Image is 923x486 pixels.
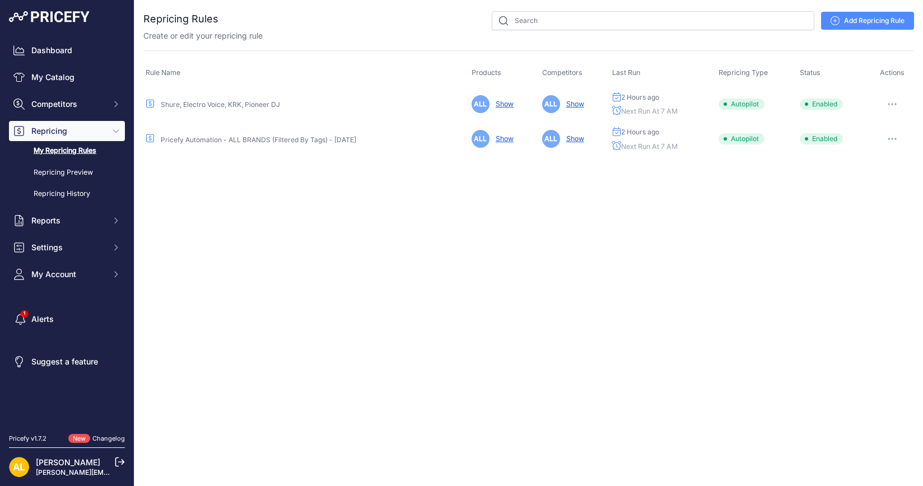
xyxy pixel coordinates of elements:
a: My Catalog [9,67,125,87]
a: Alerts [9,309,125,329]
span: Settings [31,242,105,253]
span: ALL [472,130,490,148]
span: ALL [542,95,560,113]
span: Rule Name [146,68,180,77]
span: Autopilot [719,99,764,110]
button: Repricing [9,121,125,141]
a: Repricing Preview [9,163,125,183]
button: My Account [9,264,125,284]
p: Next Run At 7 AM [612,141,714,152]
span: Reports [31,215,105,226]
input: Search [492,11,814,30]
span: Autopilot [719,133,764,144]
span: ALL [542,130,560,148]
button: Reports [9,211,125,231]
a: Suggest a feature [9,352,125,372]
a: Show [562,134,584,143]
a: Add Repricing Rule [821,12,914,30]
span: Status [800,68,821,77]
div: Pricefy v1.7.2 [9,434,46,443]
span: Actions [880,68,905,77]
span: Enabled [800,133,843,144]
a: Show [491,134,514,143]
span: My Account [31,269,105,280]
img: Pricefy Logo [9,11,90,22]
span: Competitors [542,68,582,77]
button: Competitors [9,94,125,114]
span: Products [472,68,501,77]
a: My Repricing Rules [9,141,125,161]
span: ALL [472,95,490,113]
span: 2 Hours ago [621,93,659,102]
a: [PERSON_NAME] [36,457,100,467]
a: Repricing History [9,184,125,204]
span: Last Run [612,68,640,77]
a: Dashboard [9,40,125,60]
h2: Repricing Rules [143,11,218,27]
button: Settings [9,237,125,258]
span: Repricing [31,125,105,137]
p: Next Run At 7 AM [612,106,714,117]
a: Show [491,100,514,108]
a: [PERSON_NAME][EMAIL_ADDRESS][DOMAIN_NAME] [36,468,208,476]
a: Show [562,100,584,108]
span: Enabled [800,99,843,110]
span: Repricing Type [719,68,768,77]
span: New [68,434,90,443]
a: Shure, Electro Voice, KRK, Pioneer DJ [161,100,280,109]
span: 2 Hours ago [621,128,659,137]
a: Pricefy Automation - ALL BRANDS (Filtered By Tags) - [DATE] [161,135,356,144]
span: Competitors [31,99,105,110]
nav: Sidebar [9,40,125,420]
p: Create or edit your repricing rule [143,30,263,41]
a: Changelog [92,434,125,442]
